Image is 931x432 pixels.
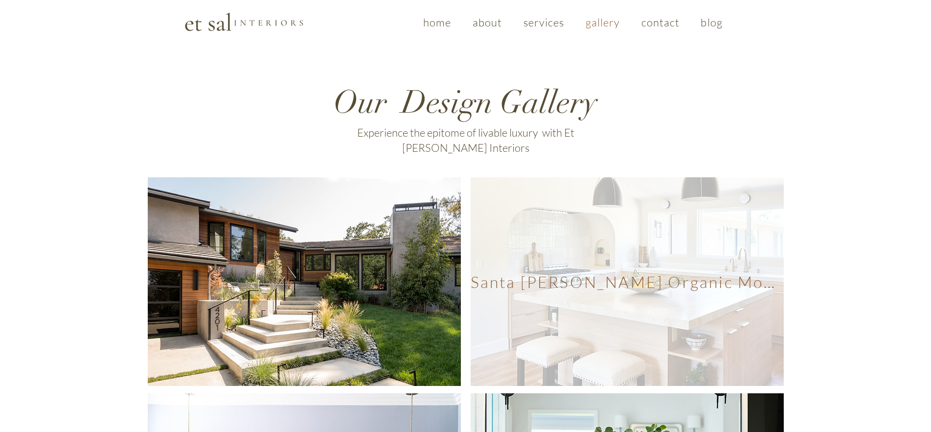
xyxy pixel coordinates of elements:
a: Santa Rosa Organic Modern [471,177,784,386]
span: Experience the epitome of livable luxury with Et [PERSON_NAME] Interiors [357,126,574,154]
span: [GEOGRAPHIC_DATA] [246,276,361,288]
span: services [523,16,565,29]
a: blog [692,11,731,34]
span: Santa [PERSON_NAME] Organic Modern [471,272,782,291]
a: services [515,11,573,34]
img: Et Sal Logo [184,12,304,32]
nav: Site [415,11,731,34]
a: contact [633,11,688,34]
span: about [473,16,502,29]
span: home [423,16,451,29]
a: Westlake Village Modern [148,177,461,386]
span: Our Design Gallery [334,83,597,122]
span: contact [641,16,680,29]
a: about [464,11,511,34]
a: gallery [577,11,629,34]
span: blog [701,16,722,29]
a: home [414,11,460,34]
span: gallery [586,16,620,29]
